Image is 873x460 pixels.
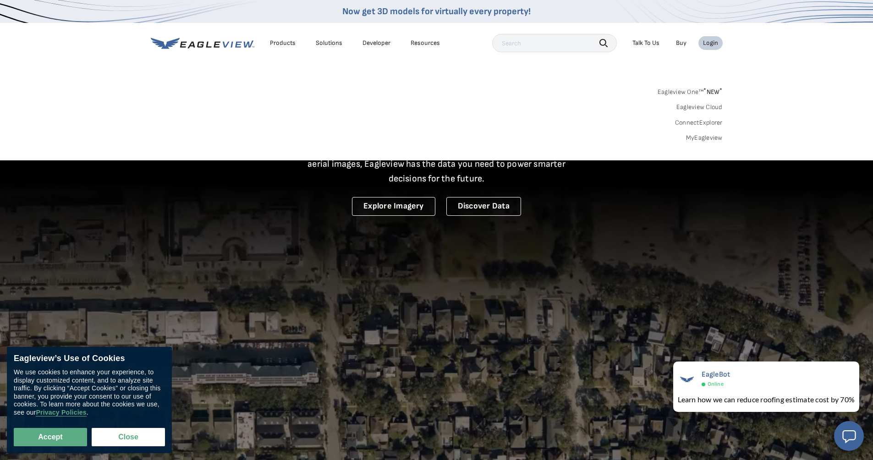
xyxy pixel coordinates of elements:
a: Now get 3D models for virtually every property! [342,6,531,17]
button: Open chat window [834,421,864,451]
div: Products [270,39,296,47]
span: NEW [703,88,722,96]
img: EagleBot [678,370,696,389]
div: Learn how we can reduce roofing estimate cost by 70% [678,394,855,405]
div: Resources [411,39,440,47]
a: Developer [362,39,390,47]
p: A new era starts here. Built on more than 3.5 billion high-resolution aerial images, Eagleview ha... [296,142,577,186]
a: Eagleview Cloud [676,103,723,111]
a: ConnectExplorer [675,119,723,127]
div: Eagleview’s Use of Cookies [14,354,165,364]
span: EagleBot [702,370,730,379]
a: Eagleview One™*NEW* [658,85,723,96]
input: Search [492,34,617,52]
div: Talk To Us [632,39,659,47]
a: MyEagleview [686,134,723,142]
a: Privacy Policies [36,409,86,416]
button: Accept [14,428,87,446]
div: Solutions [316,39,342,47]
a: Discover Data [446,197,521,216]
div: Login [703,39,718,47]
span: Online [708,381,724,388]
div: We use cookies to enhance your experience, to display customized content, and to analyze site tra... [14,368,165,416]
button: Close [92,428,165,446]
a: Buy [676,39,686,47]
a: Explore Imagery [352,197,435,216]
